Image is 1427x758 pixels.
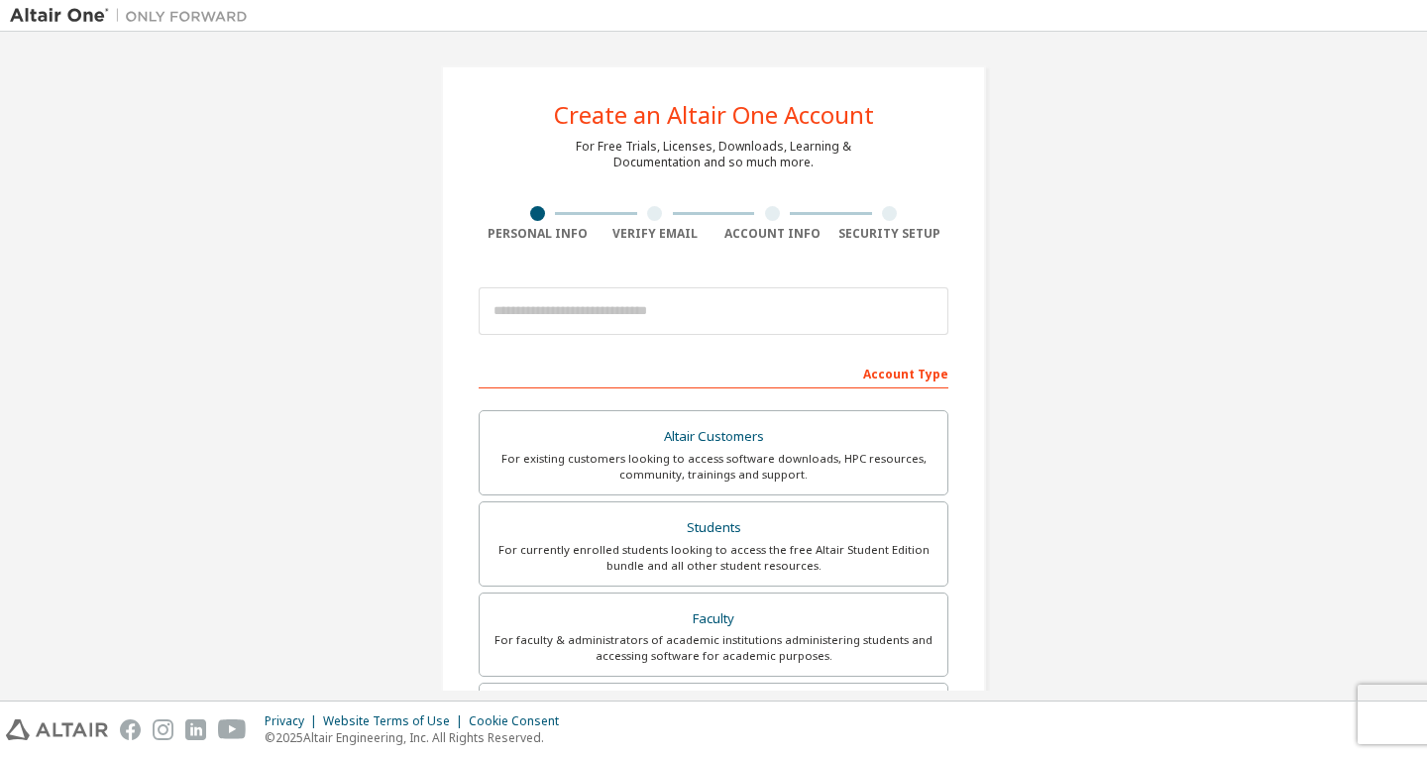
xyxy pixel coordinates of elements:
[831,226,949,242] div: Security Setup
[218,719,247,740] img: youtube.svg
[492,423,935,451] div: Altair Customers
[265,729,571,746] p: © 2025 Altair Engineering, Inc. All Rights Reserved.
[492,632,935,664] div: For faculty & administrators of academic institutions administering students and accessing softwa...
[469,713,571,729] div: Cookie Consent
[492,514,935,542] div: Students
[492,605,935,633] div: Faculty
[153,719,173,740] img: instagram.svg
[597,226,714,242] div: Verify Email
[713,226,831,242] div: Account Info
[492,451,935,483] div: For existing customers looking to access software downloads, HPC resources, community, trainings ...
[265,713,323,729] div: Privacy
[6,719,108,740] img: altair_logo.svg
[492,542,935,574] div: For currently enrolled students looking to access the free Altair Student Edition bundle and all ...
[185,719,206,740] img: linkedin.svg
[479,357,948,388] div: Account Type
[576,139,851,170] div: For Free Trials, Licenses, Downloads, Learning & Documentation and so much more.
[120,719,141,740] img: facebook.svg
[479,226,597,242] div: Personal Info
[323,713,469,729] div: Website Terms of Use
[554,103,874,127] div: Create an Altair One Account
[10,6,258,26] img: Altair One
